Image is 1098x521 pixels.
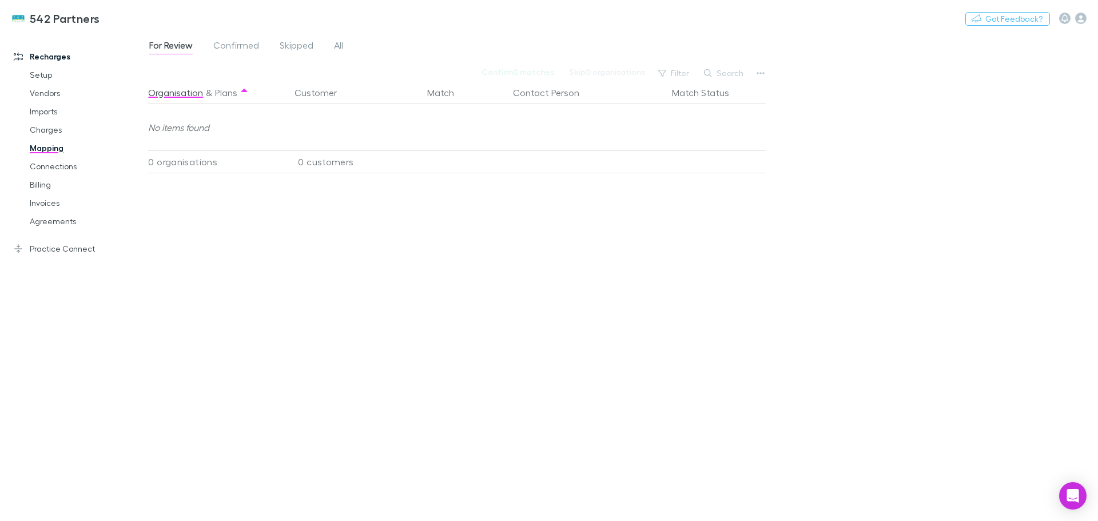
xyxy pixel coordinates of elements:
a: Setup [18,66,154,84]
a: Imports [18,102,154,121]
a: Connections [18,157,154,176]
button: Plans [215,81,237,104]
a: 542 Partners [5,5,107,32]
button: Confirm0 matches [474,65,562,79]
div: Open Intercom Messenger [1059,482,1087,510]
div: No items found [148,105,759,150]
button: Contact Person [513,81,593,104]
a: Invoices [18,194,154,212]
span: For Review [149,39,193,54]
button: Search [698,66,750,80]
span: All [334,39,343,54]
button: Got Feedback? [965,12,1050,26]
button: Match [427,81,468,104]
div: 0 customers [285,150,423,173]
button: Organisation [148,81,203,104]
div: 0 organisations [148,150,285,173]
a: Charges [18,121,154,139]
button: Customer [295,81,351,104]
a: Billing [18,176,154,194]
a: Vendors [18,84,154,102]
a: Recharges [2,47,154,66]
a: Practice Connect [2,240,154,258]
a: Agreements [18,212,154,230]
span: Skipped [280,39,313,54]
button: Match Status [672,81,743,104]
button: Filter [653,66,696,80]
h3: 542 Partners [30,11,100,25]
img: 542 Partners's Logo [11,11,25,25]
a: Mapping [18,139,154,157]
div: & [148,81,281,104]
button: Skip0 organisations [562,65,653,79]
span: Confirmed [213,39,259,54]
